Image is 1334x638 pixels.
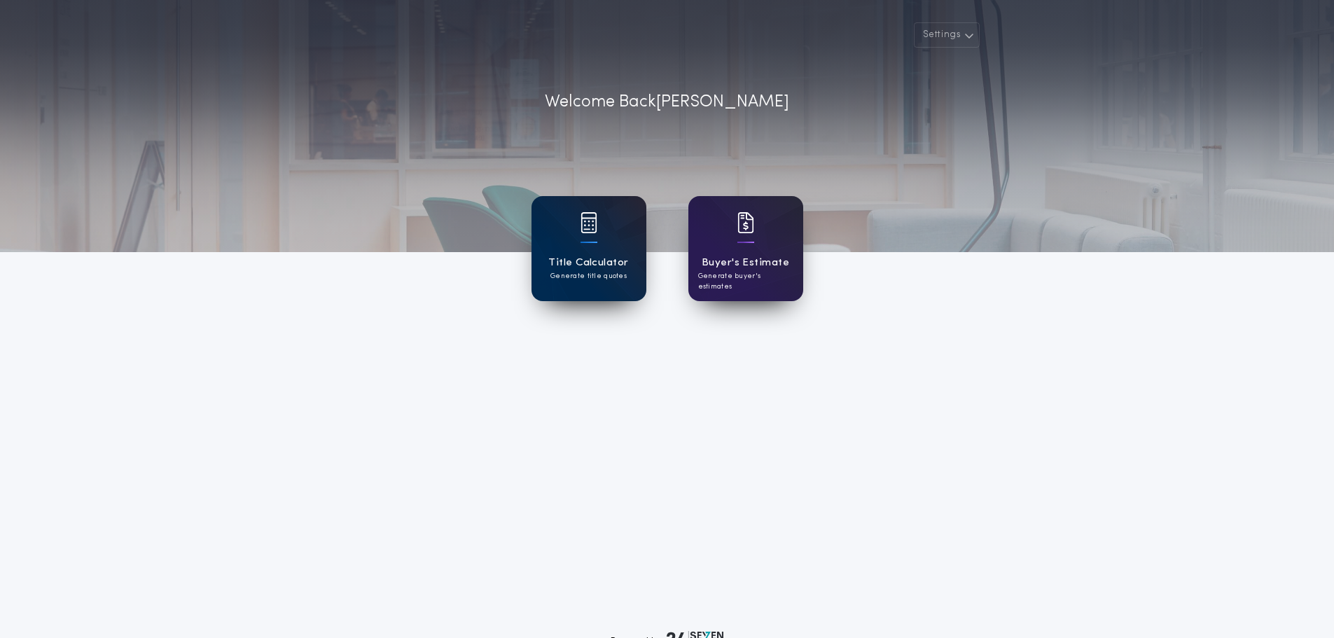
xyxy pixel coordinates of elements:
[531,196,646,301] a: card iconTitle CalculatorGenerate title quotes
[548,255,628,271] h1: Title Calculator
[702,255,789,271] h1: Buyer's Estimate
[581,212,597,233] img: card icon
[688,196,803,301] a: card iconBuyer's EstimateGenerate buyer's estimates
[698,271,793,292] p: Generate buyer's estimates
[914,22,980,48] button: Settings
[550,271,627,282] p: Generate title quotes
[737,212,754,233] img: card icon
[545,90,789,115] p: Welcome Back [PERSON_NAME]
